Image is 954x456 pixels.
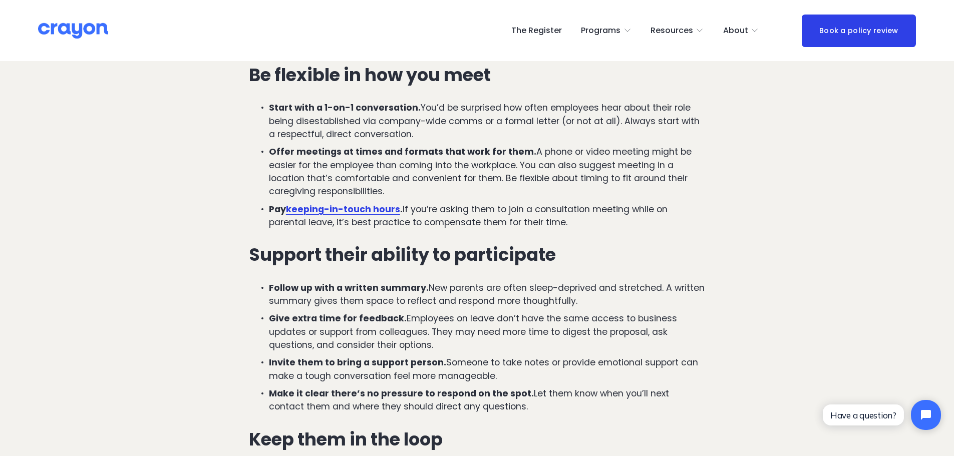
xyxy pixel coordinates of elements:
[723,23,759,39] a: folder dropdown
[269,312,705,351] p: Employees on leave don’t have the same access to business updates or support from colleagues. The...
[400,203,403,215] strong: .
[814,391,949,438] iframe: Tidio Chat
[269,312,407,324] strong: Give extra time for feedback.
[269,203,705,229] p: If you’re asking them to join a consultation meeting while on parental leave, it’s best practice ...
[269,146,536,158] strong: Offer meetings at times and formats that work for them.
[269,387,705,413] p: Let them know when you’ll next contact them and where they should direct any questions.
[249,242,556,267] strong: Support their ability to participate
[269,203,286,215] strong: Pay
[249,429,705,449] h3: Keep them in the loop
[249,63,491,87] strong: Be flexible in how you meet
[581,24,620,38] span: Programs
[802,15,916,47] a: Book a policy review
[269,356,446,368] strong: Invite them to bring a support person.
[651,24,693,38] span: Resources
[269,281,705,308] p: New parents are often sleep-deprived and stretched. A written summary gives them space to reflect...
[269,101,705,141] p: You’d be surprised how often employees hear about their role being disestablished via company-wid...
[581,23,631,39] a: folder dropdown
[269,145,705,198] p: A phone or video meeting might be easier for the employee than coming into the workplace. You can...
[651,23,704,39] a: folder dropdown
[269,387,534,399] strong: Make it clear there’s no pressure to respond on the spot.
[269,102,421,114] strong: Start with a 1-on-1 conversation.
[269,356,705,382] p: Someone to take notes or provide emotional support can make a tough conversation feel more manage...
[511,23,562,39] a: The Register
[723,24,748,38] span: About
[286,203,400,215] a: keeping-in-touch hours
[269,282,429,294] strong: Follow up with a written summary.
[38,22,108,40] img: Crayon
